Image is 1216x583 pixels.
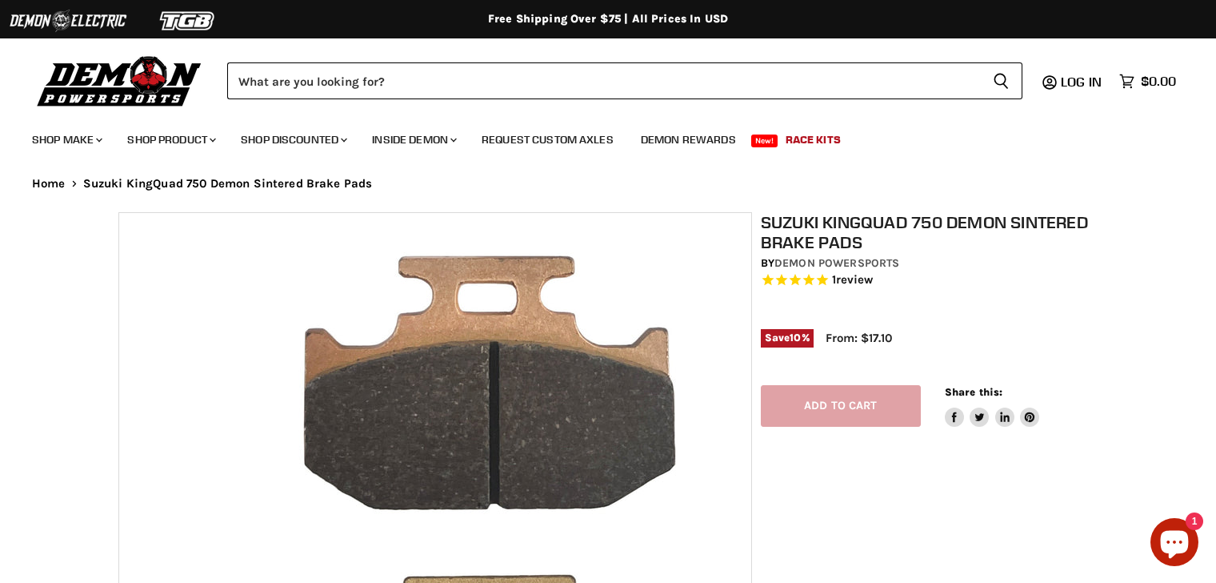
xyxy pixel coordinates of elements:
[227,62,980,99] input: Search
[774,256,899,270] a: Demon Powersports
[229,123,357,156] a: Shop Discounted
[945,385,1040,428] aside: Share this:
[128,6,248,36] img: TGB Logo 2
[774,123,853,156] a: Race Kits
[790,332,801,344] span: 10
[1141,74,1176,89] span: $0.00
[83,177,373,191] span: Suzuki KingQuad 750 Demon Sintered Brake Pads
[629,123,748,156] a: Demon Rewards
[1054,74,1111,89] a: Log in
[1061,74,1102,90] span: Log in
[826,331,892,345] span: From: $17.10
[1111,70,1184,93] a: $0.00
[20,123,112,156] a: Shop Make
[115,123,226,156] a: Shop Product
[761,329,814,347] span: Save %
[761,272,1106,289] span: Rated 5.0 out of 5 stars 1 reviews
[470,123,626,156] a: Request Custom Axles
[32,177,66,191] a: Home
[751,135,778,147] span: New!
[1146,518,1203,570] inbox-online-store-chat: Shopify online store chat
[8,6,128,36] img: Demon Electric Logo 2
[360,123,466,156] a: Inside Demon
[32,52,207,109] img: Demon Powersports
[836,273,874,287] span: review
[980,62,1022,99] button: Search
[20,117,1172,156] ul: Main menu
[761,212,1106,252] h1: Suzuki KingQuad 750 Demon Sintered Brake Pads
[832,273,874,287] span: 1 reviews
[761,255,1106,272] div: by
[227,62,1022,99] form: Product
[945,386,1002,398] span: Share this:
